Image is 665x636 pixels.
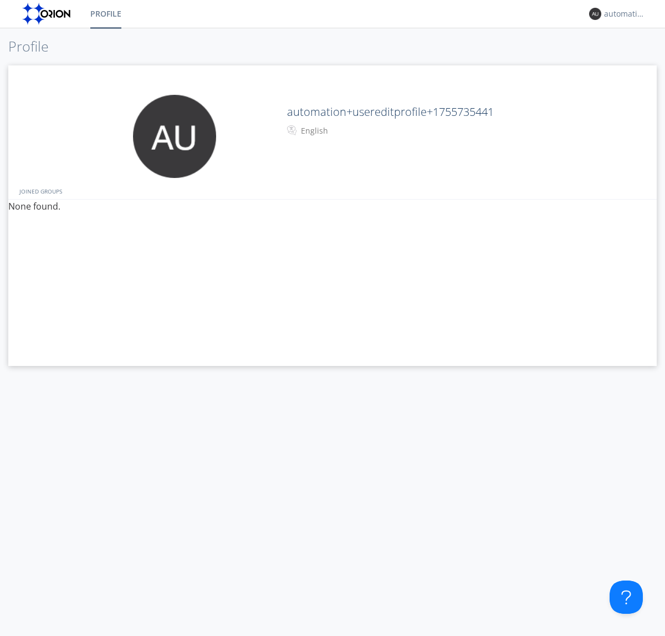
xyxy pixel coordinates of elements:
img: 373638.png [589,8,601,20]
div: automation+usereditprofile+1755735441 [604,8,646,19]
div: English [301,125,393,136]
div: JOINED GROUPS [17,183,654,199]
h2: automation+usereditprofile+1755735441 [287,106,595,118]
img: 373638.png [133,95,216,178]
p: None found. [8,200,657,214]
h1: Profile [8,39,657,54]
img: orion-labs-logo.svg [22,3,74,25]
iframe: Toggle Customer Support [610,581,643,614]
img: In groups with Translation enabled, your messages will be automatically translated to and from th... [287,124,298,137]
